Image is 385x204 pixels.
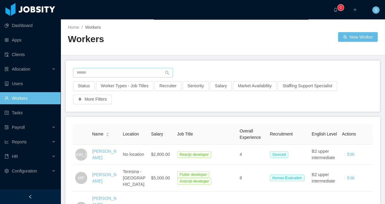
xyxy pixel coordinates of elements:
[5,48,56,61] a: icon: auditClients
[374,6,377,14] span: S
[5,140,9,144] i: icon: line-chart
[5,92,56,104] a: icon: userWorkers
[177,171,209,178] span: Flutter developer
[106,132,109,136] div: Sort
[338,5,344,11] sup: 0
[5,67,9,71] i: icon: solution
[106,132,109,134] i: icon: caret-up
[96,81,153,91] button: Worker Types - Job Titles
[233,81,277,91] button: Market Availability
[12,125,25,130] span: Payroll
[123,132,139,136] span: Location
[183,81,209,91] button: Seniority
[177,151,211,158] span: Reactjs developer
[5,125,9,129] i: icon: file-protect
[278,81,337,91] button: Staffing Support Specialist
[92,131,103,137] span: Name
[106,134,109,136] i: icon: caret-down
[151,176,170,180] span: $5,000.00
[5,78,56,90] a: icon: robotUsers
[81,25,83,30] span: /
[92,149,117,160] a: [PERSON_NAME]
[177,132,193,136] span: Job Title
[240,129,261,140] span: Overall Experience
[237,145,267,165] td: 4
[177,178,211,185] span: Android developer
[347,176,354,180] a: Edit
[270,151,288,158] span: Sourced
[12,67,30,72] span: Allocation
[237,165,267,192] td: 8
[12,139,27,144] span: Reports
[210,81,232,91] button: Salary
[5,34,56,46] a: icon: appstoreApps
[5,107,56,119] a: icon: profileTasks
[270,132,293,136] span: Recruitment
[73,95,112,104] button: icon: plusMore Filters
[338,32,378,42] button: icon: usergroup-addNew Worker
[342,132,356,136] span: Actions
[334,8,338,12] i: icon: bell
[5,169,9,173] i: icon: setting
[154,81,181,91] button: Recruiter
[12,169,37,173] span: Configuration
[121,145,149,165] td: No location
[92,172,117,183] a: [PERSON_NAME]
[68,25,79,30] a: Home
[64,149,98,161] span: [PERSON_NAME]
[151,132,163,136] span: Salary
[165,71,169,75] i: icon: search
[121,165,149,192] td: Teresina - [GEOGRAPHIC_DATA]
[353,8,357,12] i: icon: plus
[73,81,95,91] button: Status
[5,19,56,32] a: icon: pie-chartDashboard
[5,154,9,159] i: icon: book
[68,33,223,45] h2: Workers
[270,175,304,181] span: Human Evaluation
[12,154,18,159] span: HR
[347,152,354,157] a: Edit
[312,132,337,136] span: English Level
[85,25,101,30] span: Workers
[78,172,85,184] span: MP
[151,152,170,157] span: $2,800.00
[309,145,340,165] td: B2 upper intermediate
[309,165,340,192] td: B2 upper intermediate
